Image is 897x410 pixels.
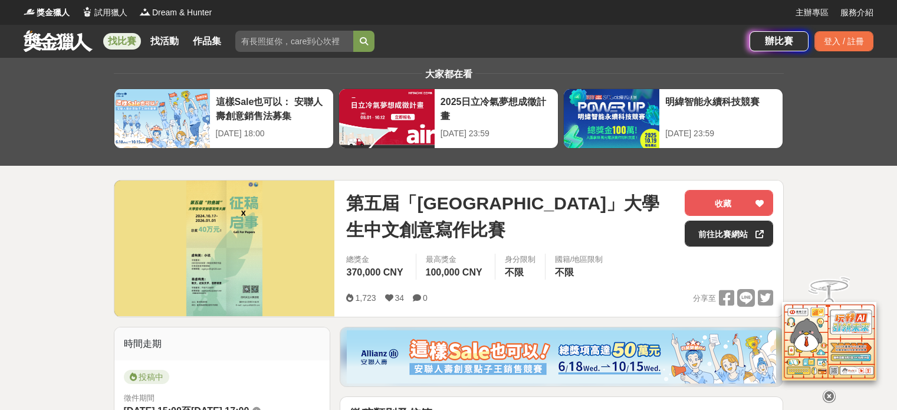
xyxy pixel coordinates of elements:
span: 不限 [505,267,524,277]
span: 總獎金 [346,254,406,265]
a: 找比賽 [103,33,141,50]
a: 明緯智能永續科技競賽[DATE] 23:59 [563,88,783,149]
input: 有長照挺你，care到心坎裡！青春出手，拍出照顧 影音徵件活動 [235,31,353,52]
span: 大家都在看 [422,69,475,79]
div: [DATE] 18:00 [216,127,327,140]
span: 100,000 CNY [426,267,482,277]
span: 徵件期間 [124,393,155,402]
span: 投稿中 [124,370,169,384]
div: 明緯智能永續科技競賽 [665,95,777,122]
img: d2146d9a-e6f6-4337-9592-8cefde37ba6b.png [782,302,876,381]
div: 這樣Sale也可以： 安聯人壽創意銷售法募集 [216,95,327,122]
a: Logo試用獵人 [81,6,127,19]
span: 第五屆「[GEOGRAPHIC_DATA]」大學生中文創意寫作比賽 [346,190,675,243]
button: 收藏 [685,190,773,216]
a: 前往比賽網站 [685,221,773,247]
a: 服務介紹 [840,6,873,19]
span: 370,000 CNY [346,267,403,277]
div: 2025日立冷氣夢想成徵計畫 [441,95,552,122]
span: 1,723 [355,293,376,303]
img: dcc59076-91c0-4acb-9c6b-a1d413182f46.png [347,330,776,383]
a: LogoDream & Hunter [139,6,212,19]
span: 34 [395,293,405,303]
a: 這樣Sale也可以： 安聯人壽創意銷售法募集[DATE] 18:00 [114,88,334,149]
img: Logo [139,6,151,18]
a: 作品集 [188,33,226,50]
span: 0 [423,293,428,303]
div: 時間走期 [114,327,330,360]
div: 國籍/地區限制 [555,254,603,265]
img: Cover Image [114,181,335,316]
a: Logo獎金獵人 [24,6,70,19]
a: 2025日立冷氣夢想成徵計畫[DATE] 23:59 [339,88,558,149]
span: 試用獵人 [94,6,127,19]
div: [DATE] 23:59 [441,127,552,140]
a: 找活動 [146,33,183,50]
span: 獎金獵人 [37,6,70,19]
div: 身分限制 [505,254,535,265]
span: 不限 [555,267,574,277]
span: 分享至 [693,290,716,307]
div: 登入 / 註冊 [814,31,873,51]
img: Logo [81,6,93,18]
img: Logo [24,6,35,18]
span: Dream & Hunter [152,6,212,19]
a: 辦比賽 [750,31,809,51]
div: [DATE] 23:59 [665,127,777,140]
a: 主辦專區 [796,6,829,19]
span: 最高獎金 [426,254,485,265]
